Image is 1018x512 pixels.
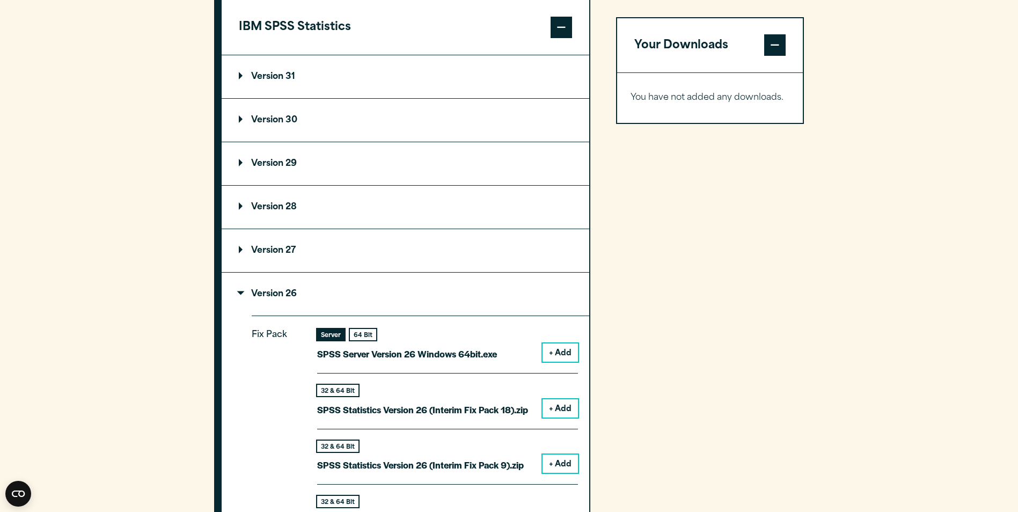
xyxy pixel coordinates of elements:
summary: Version 30 [222,99,589,142]
div: 64 Bit [350,329,376,340]
button: Open CMP widget [5,481,31,507]
p: SPSS Statistics Version 26 (Interim Fix Pack 9).zip [317,457,524,473]
summary: Version 27 [222,229,589,272]
summary: Version 29 [222,142,589,185]
button: Your Downloads [617,18,803,73]
p: You have not added any downloads. [631,91,790,106]
button: + Add [543,343,578,362]
div: 32 & 64 Bit [317,441,358,452]
p: SPSS Server Version 26 Windows 64bit.exe [317,346,497,362]
div: 32 & 64 Bit [317,385,358,396]
p: Version 31 [239,72,295,81]
p: SPSS Statistics Version 26 (Interim Fix Pack 18).zip [317,402,528,418]
div: Your Downloads [617,73,803,123]
button: + Add [543,455,578,473]
button: + Add [543,399,578,418]
p: Version 30 [239,116,297,125]
summary: Version 31 [222,55,589,98]
p: Version 28 [239,203,297,211]
summary: Version 28 [222,186,589,229]
p: Version 26 [239,290,297,298]
div: 32 & 64 Bit [317,496,358,507]
p: Version 29 [239,159,297,168]
summary: Version 26 [222,273,589,316]
p: Version 27 [239,246,296,255]
div: Server [317,329,345,340]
